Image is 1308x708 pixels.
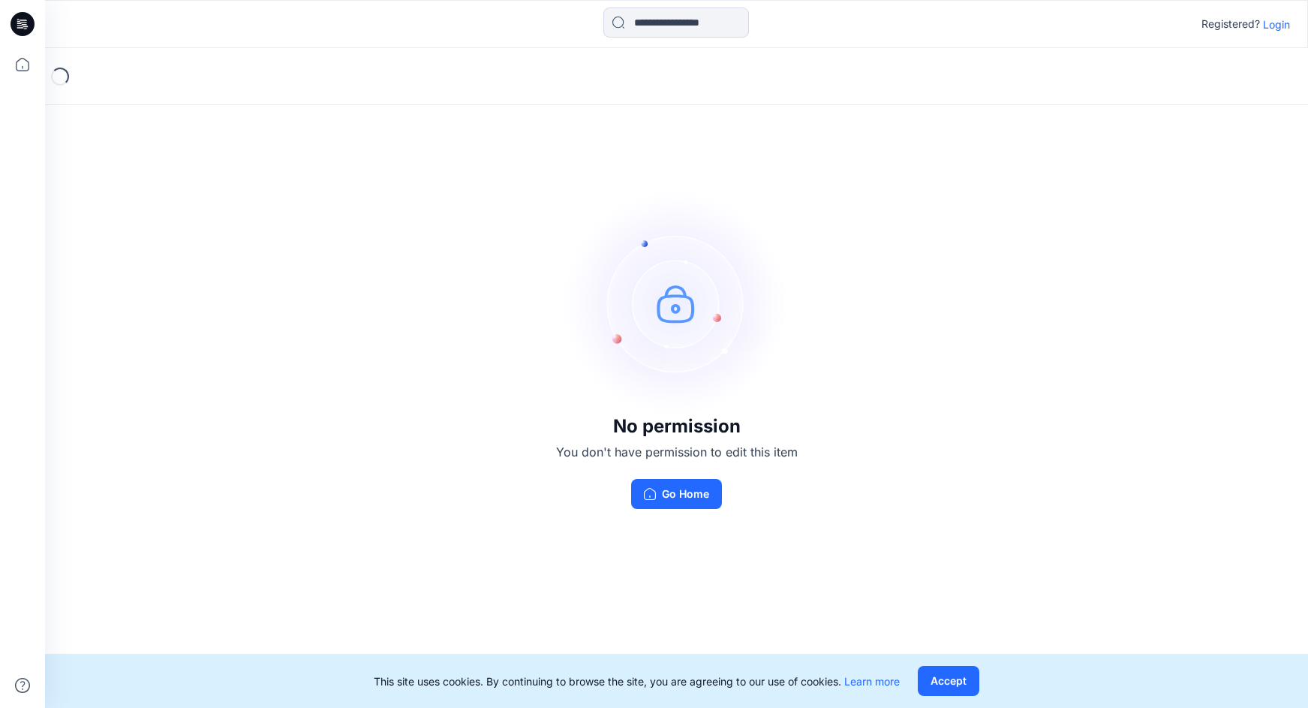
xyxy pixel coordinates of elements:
[918,666,979,696] button: Accept
[564,191,789,416] img: no-perm.svg
[556,416,798,437] h3: No permission
[631,479,722,509] button: Go Home
[844,675,900,688] a: Learn more
[1263,17,1290,32] p: Login
[374,673,900,689] p: This site uses cookies. By continuing to browse the site, you are agreeing to our use of cookies.
[556,443,798,461] p: You don't have permission to edit this item
[1201,15,1260,33] p: Registered?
